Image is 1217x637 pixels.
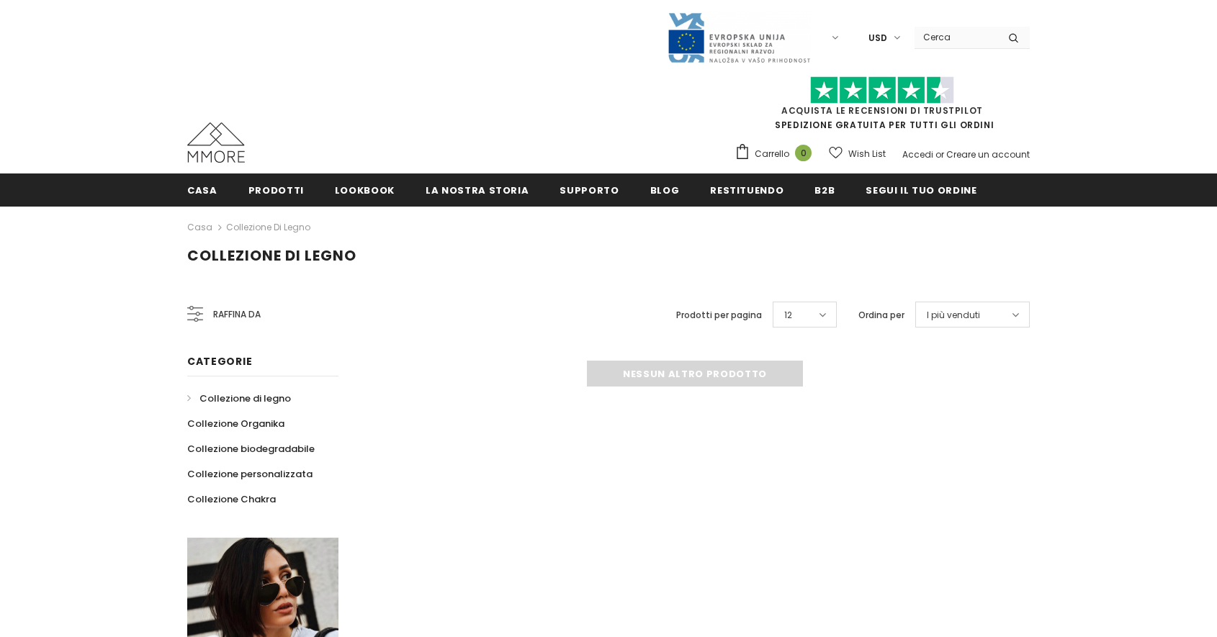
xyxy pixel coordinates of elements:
span: Carrello [755,147,789,161]
span: 12 [784,308,792,322]
a: Carrello 0 [735,143,819,165]
span: I più venduti [927,308,980,322]
span: Segui il tuo ordine [866,184,976,197]
span: Restituendo [710,184,783,197]
span: Collezione personalizzata [187,467,313,481]
span: supporto [560,184,619,197]
a: La nostra storia [426,173,529,206]
a: Collezione Organika [187,411,284,436]
a: Collezione di legno [226,221,310,233]
a: Wish List [829,141,886,166]
a: Javni Razpis [667,31,811,43]
span: Raffina da [213,307,261,322]
span: or [935,148,944,161]
span: Prodotti [248,184,304,197]
a: B2B [814,173,835,206]
a: supporto [560,173,619,206]
a: Creare un account [946,148,1030,161]
span: Lookbook [335,184,395,197]
a: Collezione Chakra [187,487,276,512]
label: Ordina per [858,308,904,322]
span: Collezione Organika [187,417,284,430]
a: Collezione personalizzata [187,461,313,487]
span: Blog [650,184,680,197]
span: Collezione di legno [187,245,356,266]
label: Prodotti per pagina [676,308,762,322]
span: Collezione Chakra [187,492,276,506]
img: Fidati di Pilot Stars [810,76,954,104]
a: Acquista le recensioni di TrustPilot [781,104,983,117]
a: Blog [650,173,680,206]
a: Collezione di legno [187,386,291,411]
img: Javni Razpis [667,12,811,64]
span: Collezione biodegradabile [187,442,315,456]
span: USD [868,31,887,45]
a: Restituendo [710,173,783,206]
a: Collezione biodegradabile [187,436,315,461]
a: Lookbook [335,173,395,206]
span: B2B [814,184,835,197]
span: Casa [187,184,217,197]
a: Casa [187,219,212,236]
span: Categorie [187,354,252,369]
a: Segui il tuo ordine [866,173,976,206]
input: Search Site [915,27,997,48]
span: La nostra storia [426,184,529,197]
img: Casi MMORE [187,122,245,163]
a: Prodotti [248,173,304,206]
a: Casa [187,173,217,206]
span: SPEDIZIONE GRATUITA PER TUTTI GLI ORDINI [735,83,1030,131]
span: Wish List [848,147,886,161]
span: 0 [795,145,812,161]
span: Collezione di legno [199,392,291,405]
a: Accedi [902,148,933,161]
